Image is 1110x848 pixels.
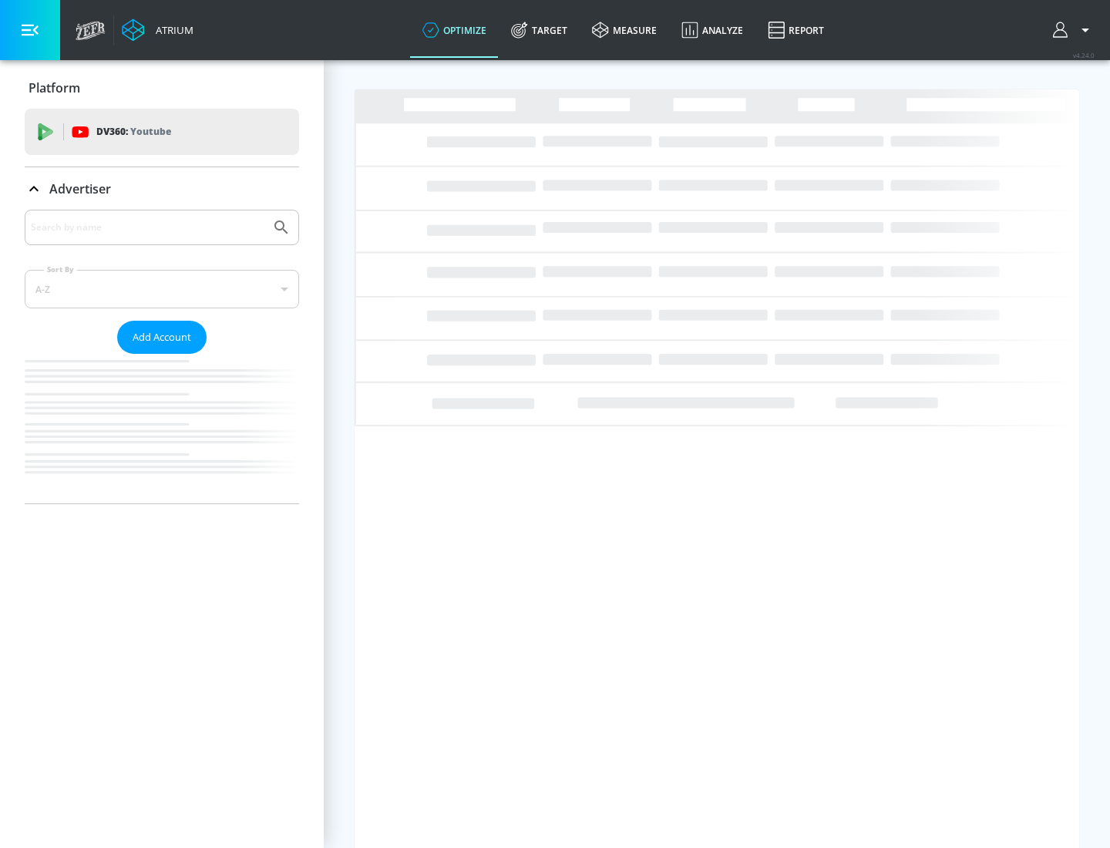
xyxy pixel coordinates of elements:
[580,2,669,58] a: measure
[150,23,193,37] div: Atrium
[25,109,299,155] div: DV360: Youtube
[130,123,171,140] p: Youtube
[44,264,77,274] label: Sort By
[31,217,264,237] input: Search by name
[499,2,580,58] a: Target
[133,328,191,346] span: Add Account
[25,354,299,503] nav: list of Advertiser
[25,270,299,308] div: A-Z
[669,2,755,58] a: Analyze
[755,2,836,58] a: Report
[122,19,193,42] a: Atrium
[96,123,171,140] p: DV360:
[25,167,299,210] div: Advertiser
[25,66,299,109] div: Platform
[410,2,499,58] a: optimize
[1073,51,1095,59] span: v 4.24.0
[25,210,299,503] div: Advertiser
[29,79,80,96] p: Platform
[117,321,207,354] button: Add Account
[49,180,111,197] p: Advertiser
